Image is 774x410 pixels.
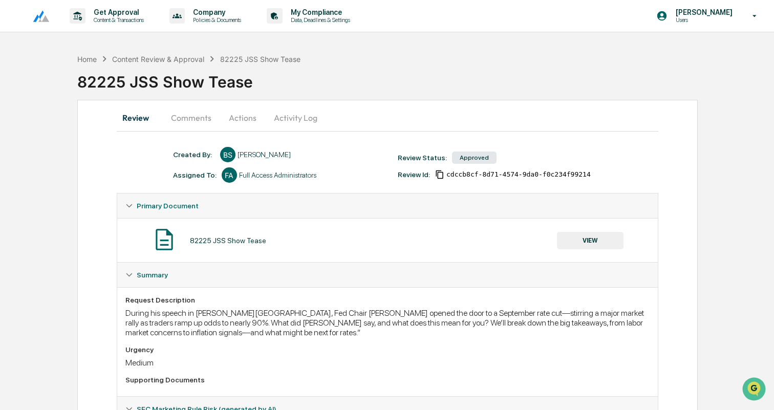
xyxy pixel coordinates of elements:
span: Data Lookup [20,148,64,159]
span: Summary [137,271,168,279]
p: How can we help? [10,21,186,38]
div: During his speech in [PERSON_NAME][GEOGRAPHIC_DATA], Fed Chair [PERSON_NAME] opened the door to a... [125,308,650,337]
div: 🔎 [10,149,18,158]
span: cdccb8cf-8d71-4574-9da0-f0c234f99214 [446,170,591,179]
div: Start new chat [35,78,168,89]
div: 82225 JSS Show Tease [77,64,774,91]
p: [PERSON_NAME] [668,8,738,16]
div: 82225 JSS Show Tease [220,55,300,63]
div: Created By: ‎ ‎ [173,150,215,159]
button: Comments [163,105,220,130]
div: BS [220,147,235,162]
span: Copy Id [435,170,444,179]
p: My Compliance [283,8,355,16]
img: logo [25,10,49,23]
img: 1746055101610-c473b297-6a78-478c-a979-82029cc54cd1 [10,78,29,97]
input: Clear [27,47,169,57]
div: 82225 JSS Show Tease [190,236,266,245]
span: Preclearance [20,129,66,139]
span: Primary Document [137,202,199,210]
div: Request Description [125,296,650,304]
div: Summary [117,263,658,287]
div: Medium [125,358,650,368]
div: Supporting Documents [125,376,650,384]
p: Content & Transactions [85,16,149,24]
div: secondary tabs example [117,105,658,130]
p: Policies & Documents [185,16,246,24]
button: Activity Log [266,105,326,130]
iframe: Open customer support [741,376,769,404]
a: 🖐️Preclearance [6,125,70,143]
a: 🔎Data Lookup [6,144,69,163]
div: Approved [452,152,497,164]
p: Get Approval [85,8,149,16]
button: VIEW [557,232,623,249]
p: Users [668,16,738,24]
button: Start new chat [174,81,186,94]
div: Home [77,55,97,63]
div: Content Review & Approval [112,55,204,63]
p: Data, Deadlines & Settings [283,16,355,24]
div: 🗄️ [74,130,82,138]
div: We're available if you need us! [35,89,130,97]
div: Summary [117,287,658,396]
div: [PERSON_NAME] [238,150,291,159]
button: Actions [220,105,266,130]
span: Pylon [102,174,124,181]
div: Review Status: [398,154,447,162]
img: Document Icon [152,227,177,252]
a: 🗄️Attestations [70,125,131,143]
div: Primary Document [117,193,658,218]
div: Review Id: [398,170,430,179]
div: Primary Document [117,218,658,262]
div: Urgency [125,346,650,354]
p: Company [185,8,246,16]
a: Powered byPylon [72,173,124,181]
div: Full Access Administrators [239,171,316,179]
button: Review [117,105,163,130]
div: Assigned To: [173,171,217,179]
span: Attestations [84,129,127,139]
div: 🖐️ [10,130,18,138]
div: FA [222,167,237,183]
